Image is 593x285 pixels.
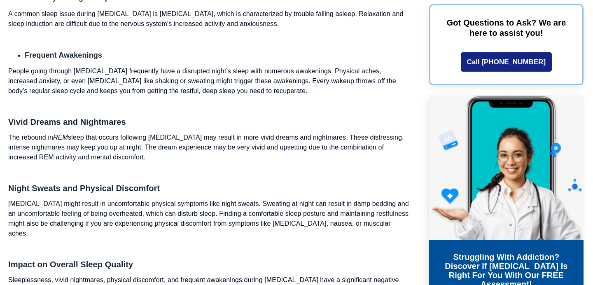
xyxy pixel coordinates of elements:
p: [MEDICAL_DATA] might result in uncomfortable physical symptoms like night sweats. Sweating at nig... [8,199,411,238]
h3: Night Sweats and Physical Discomfort [8,184,411,192]
h4: Frequent Awakenings [25,51,411,60]
p: Got Questions to Ask? We are here to assist you! [443,18,570,38]
i: REM [53,134,68,141]
p: The rebound in sleep that occurs following [MEDICAL_DATA] may result in more vivid dreams and nig... [8,133,411,162]
img: Online Suboxone Treatment - Opioid Addiction Treatment using phone [429,95,584,240]
h3: Vivid Dreams and Nightmares [8,118,411,126]
h3: Impact on Overall Sleep Quality [8,260,411,269]
span: Call [PHONE_NUMBER] [467,58,546,65]
p: A common sleep issue during [MEDICAL_DATA] is [MEDICAL_DATA], which is characterized by trouble f... [8,9,411,29]
p: People going through [MEDICAL_DATA] frequently have a disrupted night’s sleep with numerous awake... [8,66,411,96]
a: Call [PHONE_NUMBER] [461,52,552,72]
